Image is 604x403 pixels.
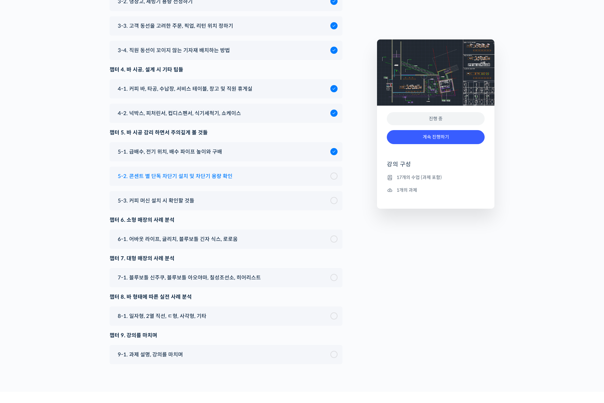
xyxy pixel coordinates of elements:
div: 챕터 4. 바 시공, 설계 시 기타 팁들 [110,65,342,74]
div: 챕터 8. 바 형태에 따른 실전 사례 분석 [110,292,342,301]
a: 설정 [84,207,125,223]
span: 3-3. 고객 동선을 고려한 주문, 픽업, 리턴 위치 정하기 [118,22,233,30]
a: 7-1. 블루보틀 신주쿠, 블루보틀 아오야마, 칠성조선소, 히어리스트 [114,273,338,282]
a: 5-1. 급배수, 전기 위치, 배수 파이프 높이와 구배 [114,147,338,156]
a: 9-1. 과제 설명, 강의를 마치며 [114,350,338,359]
div: 진행 중 [387,112,485,126]
a: 8-1. 일자형, 2열 직선, ㄷ형, 사각형, 기타 [114,312,338,321]
span: 3-4. 직원 동선이 꼬이지 않는 기자재 배치하는 방법 [118,46,230,55]
a: 계속 진행하기 [387,130,485,144]
span: 홈 [21,216,24,222]
a: 6-1. 어바웃 라이프, 글리치, 블루보틀 긴자 식스, 로로움 [114,235,338,244]
span: 대화 [60,217,68,222]
div: 챕터 9. 강의를 마치며 [110,331,342,340]
a: 3-4. 직원 동선이 꼬이지 않는 기자재 배치하는 방법 [114,46,338,55]
span: 6-1. 어바웃 라이프, 글리치, 블루보틀 긴자 식스, 로로움 [118,235,238,244]
li: 17개의 수업 (과제 포함) [387,173,485,181]
div: 챕터 7. 대형 매장의 사례 분석 [110,254,342,263]
span: 5-2. 콘센트 별 단독 차단기 설치 및 차단기 용량 확인 [118,172,233,181]
a: 4-1. 커피 바, 타공, 수납장, 서비스 테이블, 창고 및 직원 휴게실 [114,84,338,93]
span: 7-1. 블루보틀 신주쿠, 블루보틀 아오야마, 칠성조선소, 히어리스트 [118,273,261,282]
a: 3-3. 고객 동선을 고려한 주문, 픽업, 리턴 위치 정하기 [114,22,338,30]
span: 5-3. 커피 머신 설치 시 확인할 것들 [118,196,194,205]
a: 대화 [43,207,84,223]
div: 챕터 6. 소형 매장의 사례 분석 [110,216,342,224]
span: 4-1. 커피 바, 타공, 수납장, 서비스 테이블, 창고 및 직원 휴게실 [118,84,252,93]
h4: 강의 구성 [387,160,485,173]
span: 4-2. 넉박스, 피처린서, 컵디스펜서, 식기세척기, 쇼케이스 [118,109,241,118]
a: 5-2. 콘센트 별 단독 차단기 설치 및 차단기 용량 확인 [114,172,338,181]
span: 설정 [101,216,109,222]
a: 5-3. 커피 머신 설치 시 확인할 것들 [114,196,338,205]
span: 9-1. 과제 설명, 강의를 마치며 [118,350,183,359]
span: 5-1. 급배수, 전기 위치, 배수 파이프 높이와 구배 [118,147,222,156]
span: 8-1. 일자형, 2열 직선, ㄷ형, 사각형, 기타 [118,312,206,321]
a: 4-2. 넉박스, 피처린서, 컵디스펜서, 식기세척기, 쇼케이스 [114,109,338,118]
div: 챕터 5. 바 시공 감리 하면서 주의깊게 볼 것들 [110,128,342,137]
li: 1개의 과제 [387,186,485,194]
a: 홈 [2,207,43,223]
